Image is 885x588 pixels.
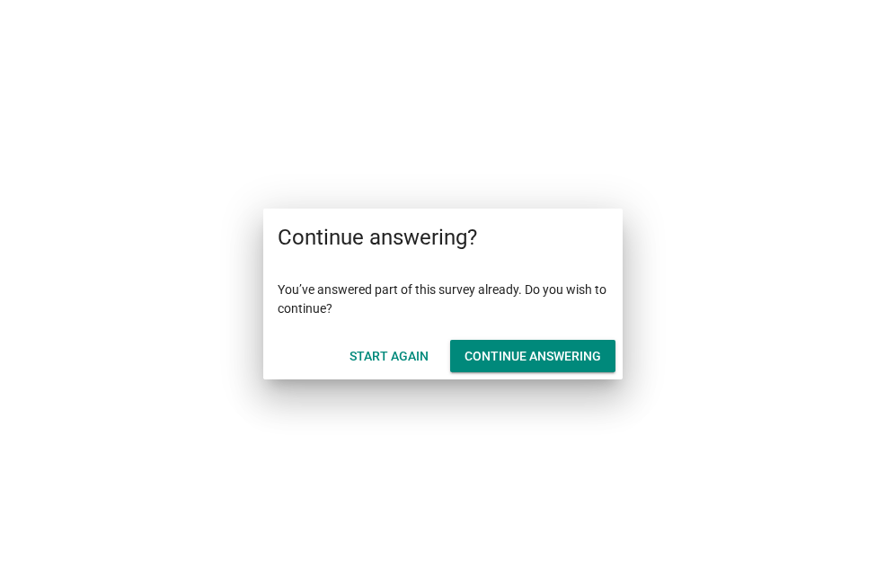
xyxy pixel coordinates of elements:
[450,340,615,372] button: Continue answering
[263,209,623,266] div: Continue answering?
[350,347,429,366] div: Start Again
[465,347,601,366] div: Continue answering
[263,266,623,333] div: You’ve answered part of this survey already. Do you wish to continue?
[335,340,443,372] button: Start Again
